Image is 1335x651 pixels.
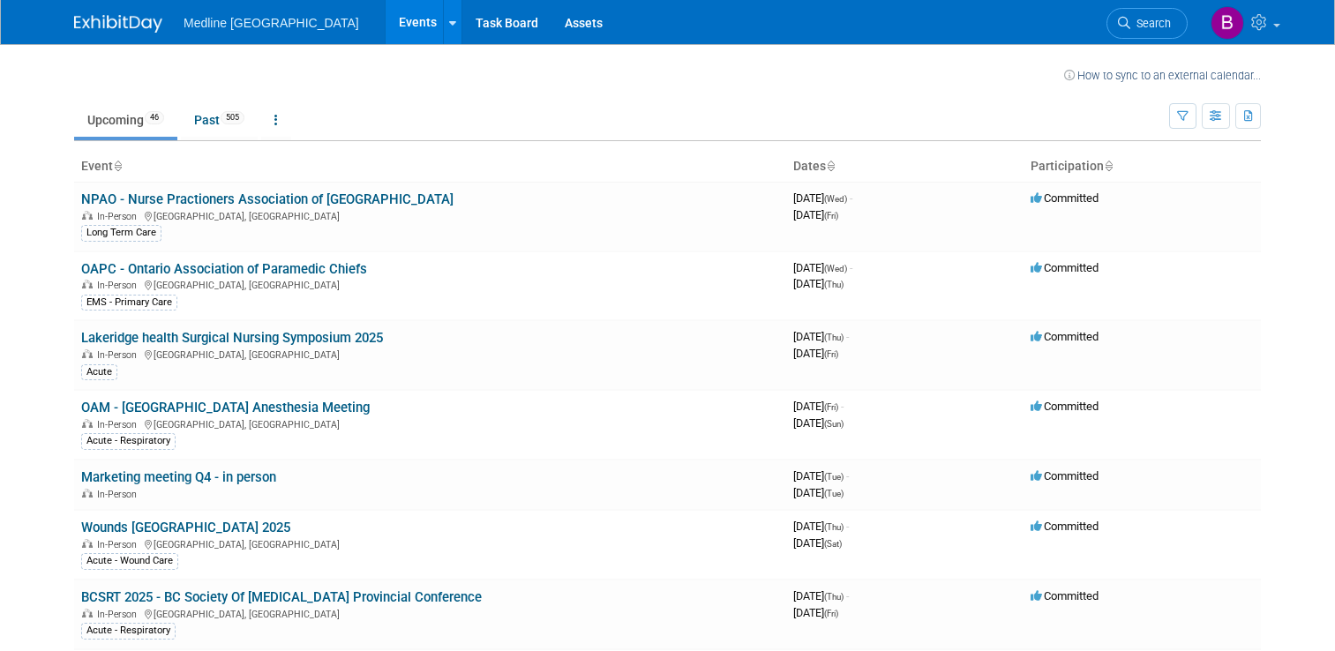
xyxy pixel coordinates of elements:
span: - [850,191,852,205]
span: In-Person [97,349,142,361]
span: - [846,469,849,483]
div: Acute - Respiratory [81,433,176,449]
span: (Fri) [824,609,838,618]
span: Committed [1031,330,1099,343]
div: [GEOGRAPHIC_DATA], [GEOGRAPHIC_DATA] [81,208,779,222]
a: OAM - [GEOGRAPHIC_DATA] Anesthesia Meeting [81,400,370,415]
a: Sort by Event Name [113,159,122,173]
span: In-Person [97,609,142,620]
span: 46 [145,111,164,124]
span: Medline [GEOGRAPHIC_DATA] [184,16,359,30]
a: Sort by Start Date [826,159,835,173]
span: In-Person [97,489,142,500]
div: [GEOGRAPHIC_DATA], [GEOGRAPHIC_DATA] [81,347,779,361]
span: [DATE] [793,486,844,499]
div: Long Term Care [81,225,161,241]
span: (Sat) [824,539,842,549]
span: [DATE] [793,191,852,205]
a: Past505 [181,103,258,137]
span: In-Person [97,211,142,222]
span: (Fri) [824,211,838,221]
span: (Fri) [824,349,838,359]
span: [DATE] [793,606,838,619]
a: Sort by Participation Type [1104,159,1113,173]
span: In-Person [97,419,142,430]
div: EMS - Primary Care [81,295,177,311]
span: - [846,330,849,343]
a: Upcoming46 [74,103,177,137]
a: Wounds [GEOGRAPHIC_DATA] 2025 [81,520,290,535]
div: Acute [81,364,117,380]
img: Brian Lieffers [1211,6,1244,40]
span: (Tue) [824,489,844,498]
a: BCSRT 2025 - BC Society Of [MEDICAL_DATA] Provincial Conference [81,589,482,605]
img: In-Person Event [82,419,93,428]
span: [DATE] [793,416,844,430]
img: In-Person Event [82,211,93,220]
a: How to sync to an external calendar... [1064,69,1261,82]
span: [DATE] [793,536,842,550]
a: Lakeridge health Surgical Nursing Symposium 2025 [81,330,383,346]
img: In-Person Event [82,280,93,288]
span: (Thu) [824,522,844,532]
span: (Sun) [824,419,844,429]
img: ExhibitDay [74,15,162,33]
a: NPAO - Nurse Practioners Association of [GEOGRAPHIC_DATA] [81,191,454,207]
span: Search [1130,17,1171,30]
span: (Thu) [824,592,844,602]
a: Marketing meeting Q4 - in person [81,469,276,485]
span: (Thu) [824,333,844,342]
div: [GEOGRAPHIC_DATA], [GEOGRAPHIC_DATA] [81,416,779,430]
th: Event [74,152,786,182]
span: [DATE] [793,208,838,221]
span: [DATE] [793,330,849,343]
span: Committed [1031,261,1099,274]
th: Participation [1024,152,1261,182]
span: (Thu) [824,280,844,289]
span: [DATE] [793,520,849,533]
img: In-Person Event [82,539,93,548]
span: In-Person [97,280,142,291]
span: - [850,261,852,274]
span: In-Person [97,539,142,550]
span: (Wed) [824,264,847,273]
span: - [841,400,844,413]
div: [GEOGRAPHIC_DATA], [GEOGRAPHIC_DATA] [81,606,779,620]
span: Committed [1031,191,1099,205]
span: Committed [1031,520,1099,533]
img: In-Person Event [82,489,93,498]
img: In-Person Event [82,349,93,358]
span: 505 [221,111,244,124]
span: (Wed) [824,194,847,204]
th: Dates [786,152,1024,182]
span: [DATE] [793,469,849,483]
span: [DATE] [793,589,849,602]
img: In-Person Event [82,609,93,617]
span: - [846,520,849,533]
span: (Tue) [824,472,844,482]
div: [GEOGRAPHIC_DATA], [GEOGRAPHIC_DATA] [81,536,779,550]
div: Acute - Wound Care [81,553,178,569]
span: [DATE] [793,261,852,274]
span: - [846,589,849,602]
span: [DATE] [793,400,844,413]
a: Search [1106,8,1188,39]
span: Committed [1031,400,1099,413]
a: OAPC - Ontario Association of Paramedic Chiefs [81,261,367,277]
span: [DATE] [793,277,844,290]
span: Committed [1031,469,1099,483]
div: [GEOGRAPHIC_DATA], [GEOGRAPHIC_DATA] [81,277,779,291]
span: (Fri) [824,402,838,412]
span: Committed [1031,589,1099,602]
span: [DATE] [793,347,838,360]
div: Acute - Respiratory [81,623,176,639]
